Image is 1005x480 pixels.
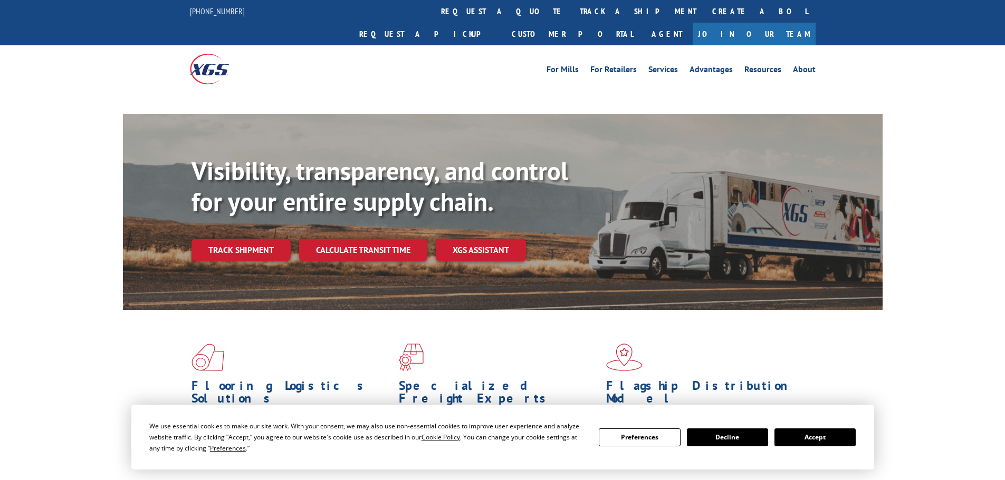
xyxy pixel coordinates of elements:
[687,428,768,446] button: Decline
[210,444,246,453] span: Preferences
[399,344,424,371] img: xgs-icon-focused-on-flooring-red
[693,23,816,45] a: Join Our Team
[190,6,245,16] a: [PHONE_NUMBER]
[606,344,643,371] img: xgs-icon-flagship-distribution-model-red
[131,405,874,469] div: Cookie Consent Prompt
[599,428,680,446] button: Preferences
[399,379,598,410] h1: Specialized Freight Experts
[641,23,693,45] a: Agent
[744,65,781,77] a: Resources
[351,23,504,45] a: Request a pickup
[192,154,568,218] b: Visibility, transparency, and control for your entire supply chain.
[299,239,427,261] a: Calculate transit time
[648,65,678,77] a: Services
[547,65,579,77] a: For Mills
[590,65,637,77] a: For Retailers
[690,65,733,77] a: Advantages
[192,239,291,261] a: Track shipment
[422,433,460,442] span: Cookie Policy
[793,65,816,77] a: About
[606,379,806,410] h1: Flagship Distribution Model
[774,428,856,446] button: Accept
[192,379,391,410] h1: Flooring Logistics Solutions
[504,23,641,45] a: Customer Portal
[149,420,586,454] div: We use essential cookies to make our site work. With your consent, we may also use non-essential ...
[436,239,526,261] a: XGS ASSISTANT
[192,344,224,371] img: xgs-icon-total-supply-chain-intelligence-red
